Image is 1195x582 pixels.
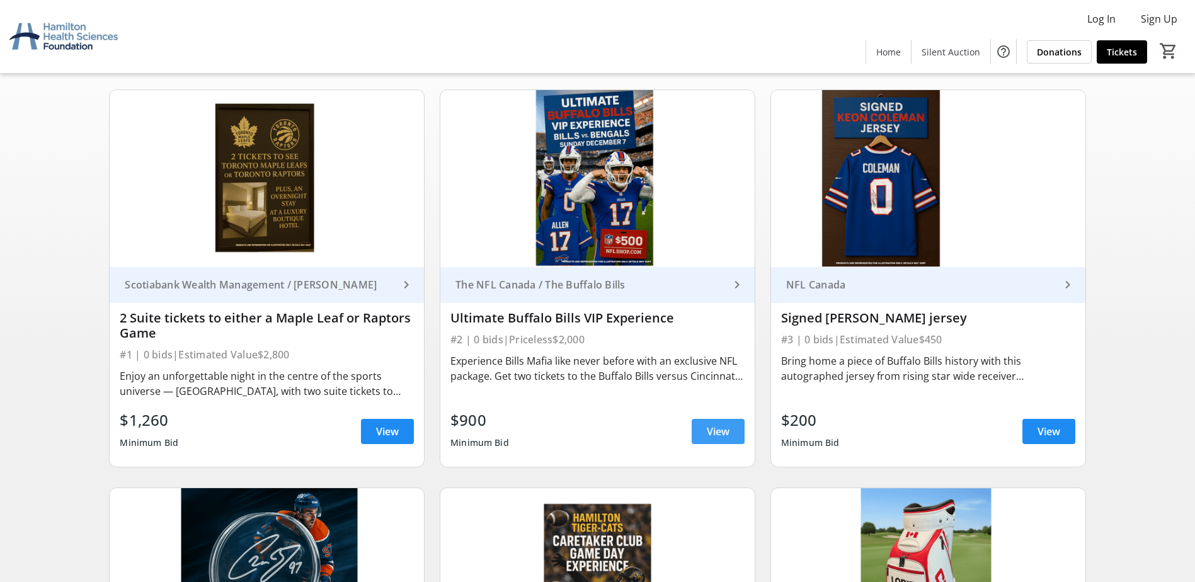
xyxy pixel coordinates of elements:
[1060,277,1075,292] mat-icon: keyboard_arrow_right
[440,267,755,303] a: The NFL Canada / The Buffalo Bills
[991,39,1016,64] button: Help
[781,409,840,431] div: $200
[1141,11,1177,26] span: Sign Up
[866,40,911,64] a: Home
[912,40,990,64] a: Silent Auction
[707,424,729,439] span: View
[781,311,1075,326] div: Signed [PERSON_NAME] jersey
[120,346,414,363] div: #1 | 0 bids | Estimated Value $2,800
[376,424,399,439] span: View
[1038,424,1060,439] span: View
[110,90,424,267] img: 2 Suite tickets to either a Maple Leaf or Raptors Game
[120,278,399,291] div: Scotiabank Wealth Management / [PERSON_NAME]
[771,267,1085,303] a: NFL Canada
[361,419,414,444] a: View
[781,353,1075,384] div: Bring home a piece of Buffalo Bills history with this autographed jersey from rising star wide re...
[1077,9,1126,29] button: Log In
[450,278,729,291] div: The NFL Canada / The Buffalo Bills
[120,431,178,454] div: Minimum Bid
[440,90,755,267] img: Ultimate Buffalo Bills VIP Experience
[399,277,414,292] mat-icon: keyboard_arrow_right
[450,409,509,431] div: $900
[450,311,745,326] div: Ultimate Buffalo Bills VIP Experience
[1107,45,1137,59] span: Tickets
[781,278,1060,291] div: NFL Canada
[692,419,745,444] a: View
[1022,419,1075,444] a: View
[1027,40,1092,64] a: Donations
[120,409,178,431] div: $1,260
[876,45,901,59] span: Home
[110,267,424,303] a: Scotiabank Wealth Management / [PERSON_NAME]
[120,368,414,399] div: Enjoy an unforgettable night in the centre of the sports universe — [GEOGRAPHIC_DATA], with two s...
[1131,9,1187,29] button: Sign Up
[450,331,745,348] div: #2 | 0 bids | Priceless $2,000
[922,45,980,59] span: Silent Auction
[450,353,745,384] div: Experience Bills Mafia like never before with an exclusive NFL package. Get two tickets to the Bu...
[1157,40,1180,62] button: Cart
[771,90,1085,267] img: Signed Keon Coleman jersey
[1037,45,1082,59] span: Donations
[450,431,509,454] div: Minimum Bid
[1087,11,1116,26] span: Log In
[1097,40,1147,64] a: Tickets
[8,5,120,68] img: Hamilton Health Sciences Foundation's Logo
[781,431,840,454] div: Minimum Bid
[781,331,1075,348] div: #3 | 0 bids | Estimated Value $450
[729,277,745,292] mat-icon: keyboard_arrow_right
[120,311,414,341] div: 2 Suite tickets to either a Maple Leaf or Raptors Game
